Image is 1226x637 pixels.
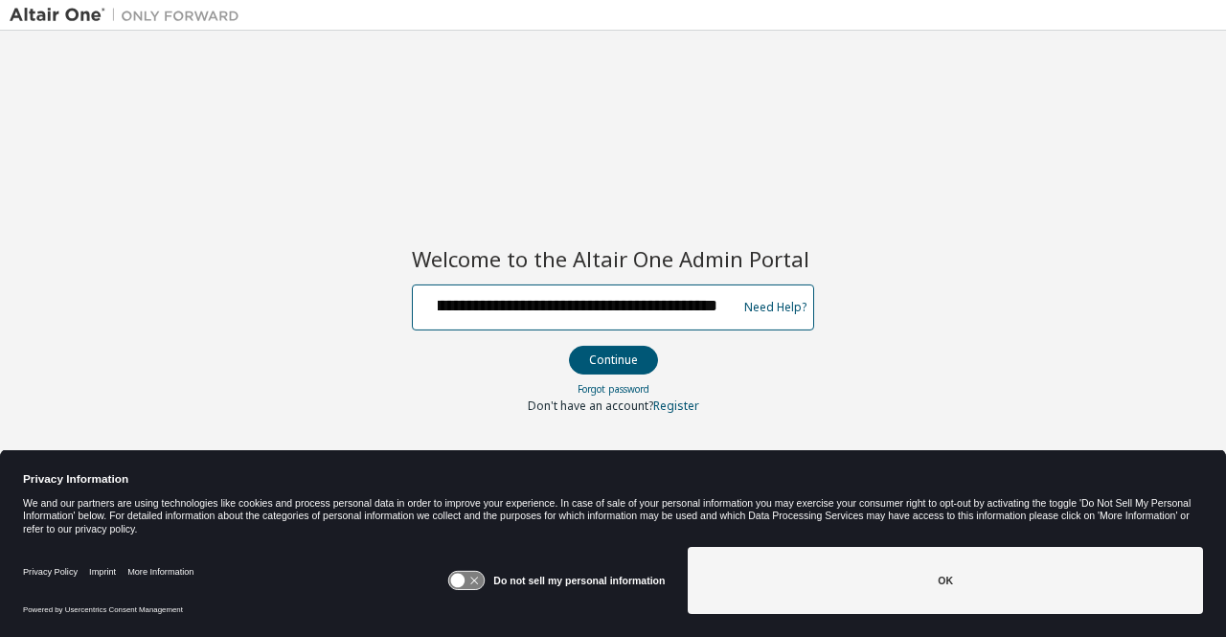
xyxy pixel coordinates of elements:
a: Forgot password [578,382,649,396]
span: Don't have an account? [528,398,653,414]
a: Register [653,398,699,414]
h2: Welcome to the Altair One Admin Portal [412,245,814,272]
button: Continue [569,346,658,375]
a: Need Help? [744,307,806,307]
img: Altair One [10,6,249,25]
